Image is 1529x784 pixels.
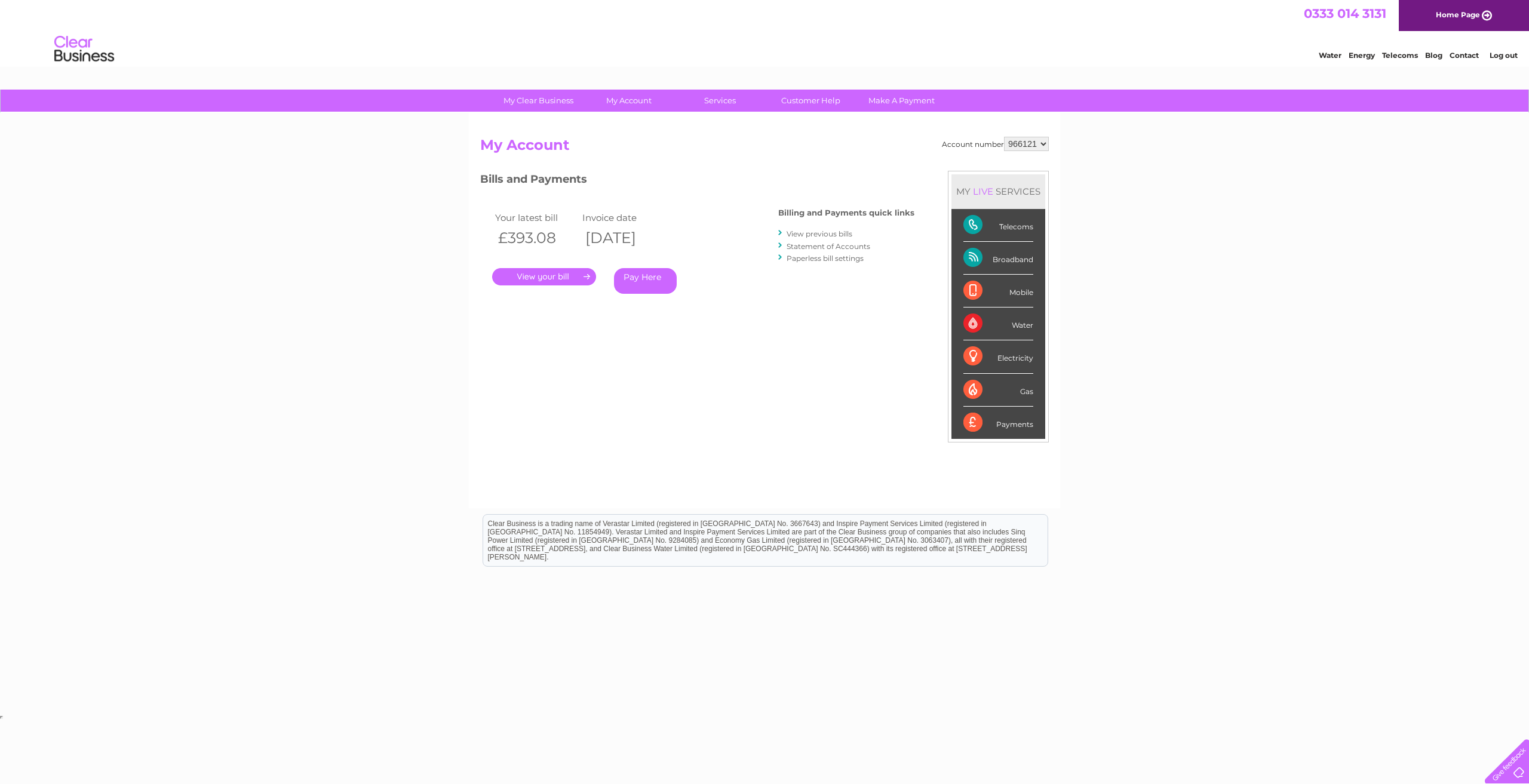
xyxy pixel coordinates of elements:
[787,242,870,251] a: Statement of Accounts
[963,242,1033,275] div: Broadband
[778,208,914,217] h4: Billing and Payments quick links
[951,174,1045,208] div: MY SERVICES
[480,171,914,192] h3: Bills and Payments
[787,229,852,238] a: View previous bills
[489,90,588,112] a: My Clear Business
[492,268,596,285] a: .
[1304,6,1386,21] a: 0333 014 3131
[492,226,579,250] th: £393.08
[942,137,1049,151] div: Account number
[1450,51,1479,60] a: Contact
[963,374,1033,407] div: Gas
[963,340,1033,373] div: Electricity
[963,275,1033,308] div: Mobile
[963,209,1033,242] div: Telecoms
[971,186,996,197] div: LIVE
[671,90,769,112] a: Services
[480,137,1049,159] h2: My Account
[787,254,864,263] a: Paperless bill settings
[963,308,1033,340] div: Water
[614,268,677,294] a: Pay Here
[762,90,860,112] a: Customer Help
[1490,51,1518,60] a: Log out
[852,90,951,112] a: Make A Payment
[483,7,1048,58] div: Clear Business is a trading name of Verastar Limited (registered in [GEOGRAPHIC_DATA] No. 3667643...
[963,407,1033,439] div: Payments
[54,31,115,67] img: logo.png
[580,90,678,112] a: My Account
[1425,51,1442,60] a: Blog
[579,210,667,226] td: Invoice date
[1319,51,1341,60] a: Water
[492,210,579,226] td: Your latest bill
[579,226,667,250] th: [DATE]
[1382,51,1418,60] a: Telecoms
[1349,51,1375,60] a: Energy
